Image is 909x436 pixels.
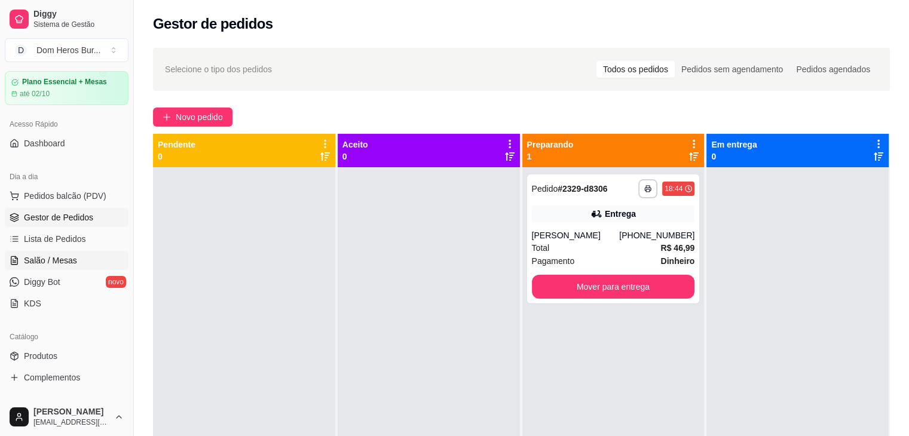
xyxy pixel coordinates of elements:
[711,151,757,162] p: 0
[789,61,877,78] div: Pedidos agendados
[532,254,575,268] span: Pagamento
[158,151,195,162] p: 0
[342,151,368,162] p: 0
[5,346,128,366] a: Produtos
[153,108,232,127] button: Novo pedido
[5,403,128,431] button: [PERSON_NAME][EMAIL_ADDRESS][DOMAIN_NAME]
[176,110,223,124] span: Novo pedido
[5,294,128,313] a: KDS
[165,63,272,76] span: Selecione o tipo dos pedidos
[24,190,106,202] span: Pedidos balcão (PDV)
[24,211,93,223] span: Gestor de Pedidos
[675,61,789,78] div: Pedidos sem agendamento
[596,61,675,78] div: Todos os pedidos
[24,297,41,309] span: KDS
[5,327,128,346] div: Catálogo
[665,184,682,194] div: 18:44
[605,208,636,220] div: Entrega
[5,167,128,186] div: Dia a dia
[342,139,368,151] p: Aceito
[163,113,171,121] span: plus
[33,20,124,29] span: Sistema de Gestão
[5,5,128,33] a: DiggySistema de Gestão
[5,208,128,227] a: Gestor de Pedidos
[532,275,695,299] button: Mover para entrega
[36,44,100,56] div: Dom Heros Bur ...
[711,139,757,151] p: Em entrega
[5,368,128,387] a: Complementos
[660,243,694,253] strong: R$ 46,99
[5,134,128,153] a: Dashboard
[558,184,607,194] strong: # 2329-d8306
[20,89,50,99] article: até 02/10
[660,256,694,266] strong: Dinheiro
[5,186,128,205] button: Pedidos balcão (PDV)
[619,229,694,241] div: [PHONE_NUMBER]
[24,350,57,362] span: Produtos
[5,272,128,291] a: Diggy Botnovo
[527,139,574,151] p: Preparando
[153,14,273,33] h2: Gestor de pedidos
[24,276,60,288] span: Diggy Bot
[24,137,65,149] span: Dashboard
[22,78,107,87] article: Plano Essencial + Mesas
[5,71,128,105] a: Plano Essencial + Mesasaté 02/10
[33,407,109,417] span: [PERSON_NAME]
[532,241,550,254] span: Total
[532,229,620,241] div: [PERSON_NAME]
[5,38,128,62] button: Select a team
[5,251,128,270] a: Salão / Mesas
[5,115,128,134] div: Acesso Rápido
[24,254,77,266] span: Salão / Mesas
[158,139,195,151] p: Pendente
[24,233,86,245] span: Lista de Pedidos
[532,184,558,194] span: Pedido
[24,371,80,383] span: Complementos
[33,9,124,20] span: Diggy
[33,417,109,427] span: [EMAIL_ADDRESS][DOMAIN_NAME]
[15,44,27,56] span: D
[527,151,574,162] p: 1
[5,229,128,248] a: Lista de Pedidos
